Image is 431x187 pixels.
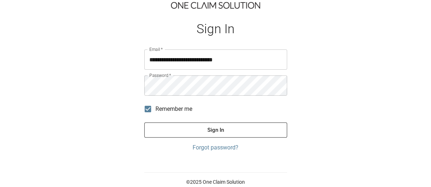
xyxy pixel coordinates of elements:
img: ocs-logo-white-transparent.png [9,4,38,19]
button: Sign In [144,122,287,138]
p: © 2025 One Claim Solution [144,178,287,186]
h1: Sign In [144,22,287,36]
label: Email [149,46,163,52]
span: Remember me [155,105,192,113]
label: Password [149,72,171,78]
a: Forgot password? [144,143,287,152]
